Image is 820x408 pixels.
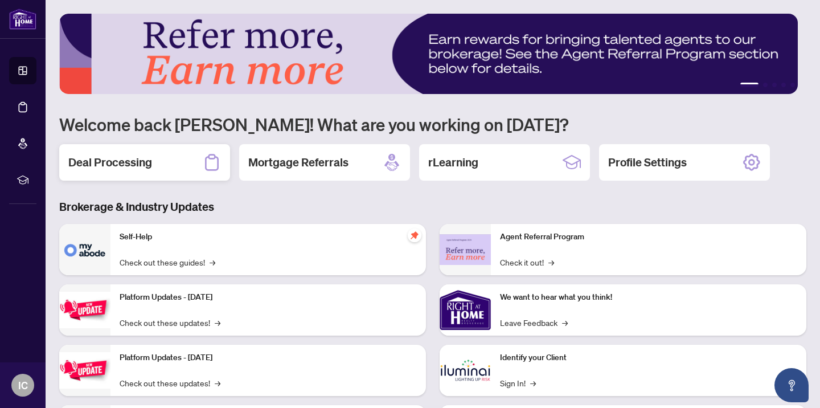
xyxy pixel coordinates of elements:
[68,154,152,170] h2: Deal Processing
[440,234,491,266] img: Agent Referral Program
[59,352,110,388] img: Platform Updates - July 8, 2025
[18,377,28,393] span: IC
[500,256,554,268] a: Check it out!→
[59,224,110,275] img: Self-Help
[59,292,110,328] img: Platform Updates - July 21, 2025
[120,352,417,364] p: Platform Updates - [DATE]
[59,113,806,135] h1: Welcome back [PERSON_NAME]! What are you working on [DATE]?
[500,231,797,243] p: Agent Referral Program
[59,199,806,215] h3: Brokerage & Industry Updates
[608,154,687,170] h2: Profile Settings
[500,291,797,304] p: We want to hear what you think!
[440,345,491,396] img: Identify your Client
[740,83,758,87] button: 1
[548,256,554,268] span: →
[59,14,798,94] img: Slide 0
[772,83,777,87] button: 3
[790,83,795,87] button: 5
[120,231,417,243] p: Self-Help
[120,377,220,389] a: Check out these updates!→
[215,377,220,389] span: →
[500,316,568,329] a: Leave Feedback→
[248,154,348,170] h2: Mortgage Referrals
[408,229,421,242] span: pushpin
[120,291,417,304] p: Platform Updates - [DATE]
[774,368,809,402] button: Open asap
[428,154,478,170] h2: rLearning
[530,377,536,389] span: →
[9,9,36,30] img: logo
[120,256,215,268] a: Check out these guides!→
[440,284,491,336] img: We want to hear what you think!
[500,377,536,389] a: Sign In!→
[120,316,220,329] a: Check out these updates!→
[781,83,786,87] button: 4
[210,256,215,268] span: →
[562,316,568,329] span: →
[500,352,797,364] p: Identify your Client
[763,83,768,87] button: 2
[215,316,220,329] span: →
